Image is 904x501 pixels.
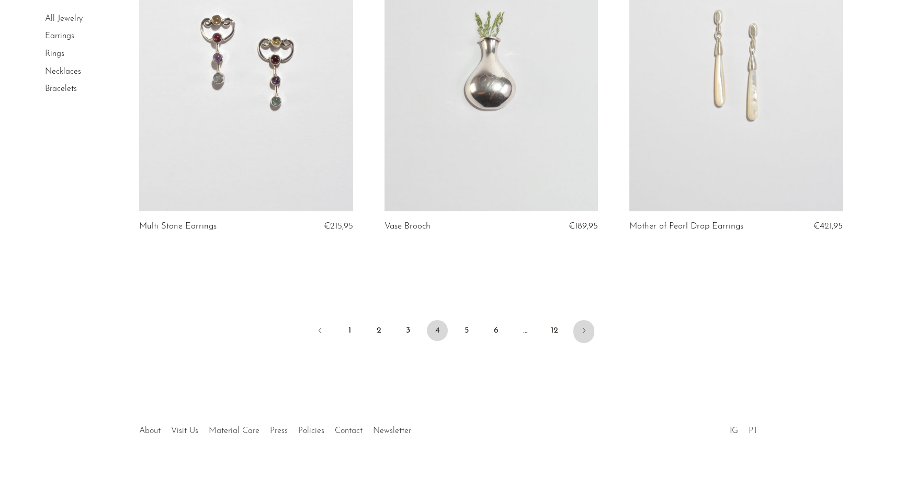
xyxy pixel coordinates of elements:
[139,222,217,231] a: Multi Stone Earrings
[324,222,353,231] span: €215,95
[485,320,506,341] a: 6
[813,222,843,231] span: €421,95
[544,320,565,341] a: 12
[310,320,331,343] a: Previous
[629,222,743,231] a: Mother of Pearl Drop Earrings
[339,320,360,341] a: 1
[398,320,419,341] a: 3
[45,85,77,93] a: Bracelets
[298,427,324,435] a: Policies
[335,427,363,435] a: Contact
[515,320,536,341] span: …
[725,418,763,438] ul: Social Medias
[45,67,81,76] a: Necklaces
[573,320,594,343] a: Next
[139,427,161,435] a: About
[45,15,83,23] a: All Jewelry
[569,222,598,231] span: €189,95
[730,427,738,435] a: IG
[456,320,477,341] a: 5
[385,222,431,231] a: Vase Brooch
[270,427,288,435] a: Press
[134,418,416,438] ul: Quick links
[209,427,259,435] a: Material Care
[171,427,198,435] a: Visit Us
[45,32,74,41] a: Earrings
[427,320,448,341] span: 4
[45,50,64,58] a: Rings
[368,320,389,341] a: 2
[749,427,758,435] a: PT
